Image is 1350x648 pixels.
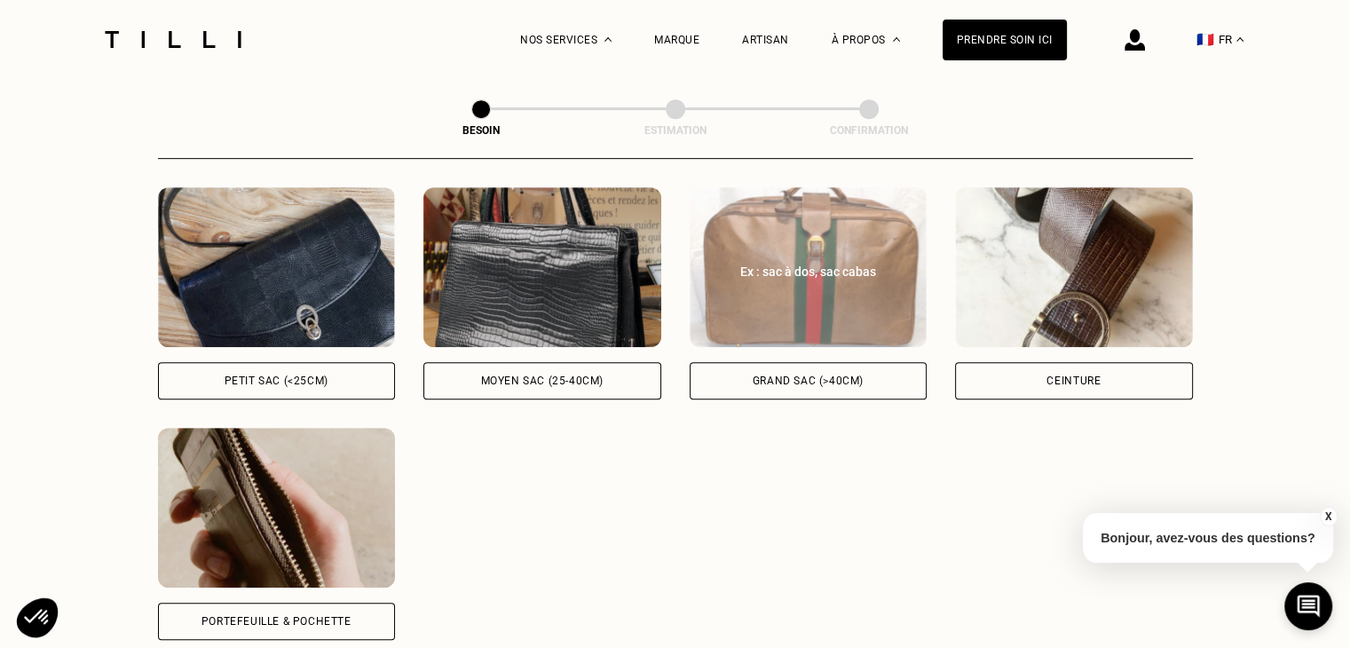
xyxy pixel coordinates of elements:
[1319,507,1337,526] button: X
[893,37,900,42] img: Menu déroulant à propos
[392,124,570,137] div: Besoin
[753,375,864,386] div: Grand sac (>40cm)
[654,34,699,46] a: Marque
[1236,37,1243,42] img: menu déroulant
[742,34,789,46] a: Artisan
[481,375,604,386] div: Moyen sac (25-40cm)
[1196,31,1214,48] span: 🇫🇷
[423,187,661,347] img: Tilli retouche votre Moyen sac (25-40cm)
[225,375,328,386] div: Petit sac (<25cm)
[201,616,351,627] div: Portefeuille & Pochette
[1125,29,1145,51] img: icône connexion
[158,428,396,588] img: Tilli retouche votre Portefeuille & Pochette
[690,187,928,347] img: Tilli retouche votre Grand sac (>40cm)
[955,187,1193,347] img: Tilli retouche votre Ceinture
[780,124,958,137] div: Confirmation
[587,124,764,137] div: Estimation
[943,20,1067,60] a: Prendre soin ici
[709,263,908,281] div: Ex : sac à dos, sac cabas
[604,37,612,42] img: Menu déroulant
[158,187,396,347] img: Tilli retouche votre Petit sac (<25cm)
[1083,513,1333,563] p: Bonjour, avez-vous des questions?
[99,31,248,48] img: Logo du service de couturière Tilli
[1046,375,1101,386] div: Ceinture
